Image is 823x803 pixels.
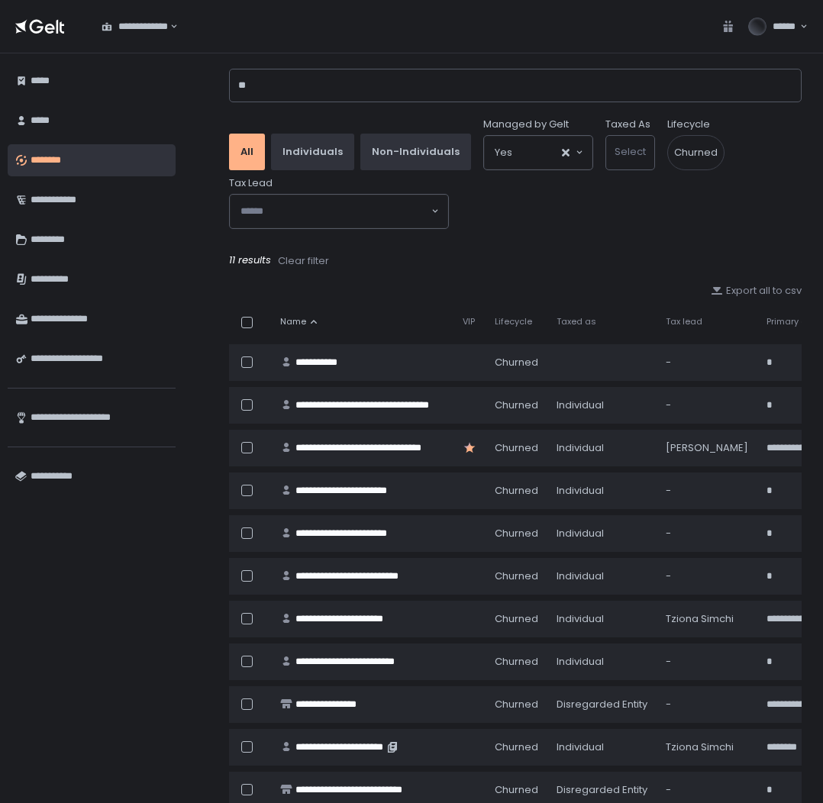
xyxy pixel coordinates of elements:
div: Individual [557,527,647,540]
span: Yes [495,145,512,160]
button: Non-Individuals [360,134,471,170]
div: - [666,398,748,412]
span: Managed by Gelt [483,118,569,131]
div: - [666,356,748,369]
span: Tax lead [666,316,702,327]
div: Disregarded Entity [557,698,647,711]
span: churned [495,740,538,754]
button: Clear filter [277,253,330,269]
button: Clear Selected [562,149,570,156]
div: Search for option [230,195,448,228]
div: Individual [557,398,647,412]
span: VIP [463,316,475,327]
span: churned [495,356,538,369]
div: Disregarded Entity [557,783,647,797]
span: Name [280,316,306,327]
div: - [666,484,748,498]
button: Individuals [271,134,354,170]
span: Tax Lead [229,176,273,190]
div: [PERSON_NAME] [666,441,748,455]
span: churned [495,783,538,797]
span: churned [495,698,538,711]
span: churned [495,484,538,498]
span: Select [615,144,646,159]
button: All [229,134,265,170]
div: Individual [557,484,647,498]
span: churned [495,569,538,583]
span: churned [495,612,538,626]
span: churned [667,135,725,170]
span: churned [495,527,538,540]
div: Clear filter [278,254,329,268]
span: churned [495,655,538,669]
div: Tziona Simchi [666,740,748,754]
span: Lifecycle [495,316,532,327]
div: - [666,527,748,540]
div: Search for option [92,11,178,43]
div: Non-Individuals [372,145,460,159]
div: Tziona Simchi [666,612,748,626]
div: 11 results [229,253,802,269]
div: Individuals [282,145,343,159]
div: Search for option [484,136,592,169]
div: - [666,698,748,711]
label: Taxed As [605,118,650,131]
div: - [666,655,748,669]
div: All [240,145,253,159]
div: Individual [557,612,647,626]
div: - [666,783,748,797]
div: Individual [557,569,647,583]
button: Export all to csv [711,284,802,298]
span: churned [495,398,538,412]
span: churned [495,441,538,455]
div: Individual [557,441,647,455]
input: Search for option [512,145,560,160]
input: Search for option [168,19,169,34]
span: Taxed as [557,316,596,327]
div: Individual [557,740,647,754]
label: Lifecycle [667,118,710,131]
input: Search for option [240,204,430,219]
div: Individual [557,655,647,669]
div: - [666,569,748,583]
